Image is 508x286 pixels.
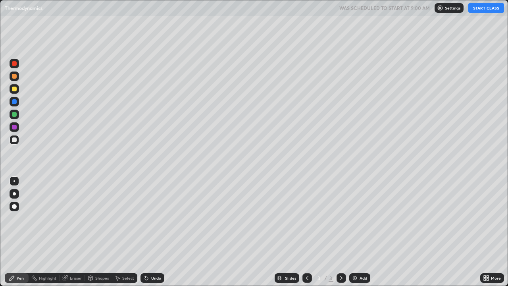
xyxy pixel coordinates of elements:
div: Eraser [70,276,82,280]
div: / [325,276,327,280]
div: Shapes [95,276,109,280]
div: Pen [17,276,24,280]
div: Slides [285,276,296,280]
h5: WAS SCHEDULED TO START AT 9:00 AM [339,4,430,12]
img: add-slide-button [352,275,358,281]
div: 3 [315,276,323,280]
button: START CLASS [468,3,504,13]
div: Add [360,276,367,280]
div: More [491,276,501,280]
p: Settings [445,6,460,10]
div: 3 [329,274,333,282]
img: class-settings-icons [437,5,443,11]
p: Thermodynamics [5,5,42,11]
div: Undo [151,276,161,280]
div: Highlight [39,276,56,280]
div: Select [122,276,134,280]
